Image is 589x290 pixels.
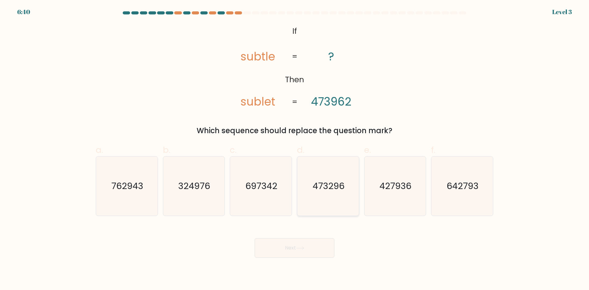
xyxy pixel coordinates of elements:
[311,94,352,110] tspan: 473962
[241,48,275,64] tspan: subtle
[364,144,371,156] span: e.
[111,180,143,192] text: 762943
[285,74,304,85] tspan: Then
[431,144,435,156] span: f.
[17,7,30,17] div: 6:40
[292,51,298,62] tspan: =
[328,48,334,64] tspan: ?
[163,144,170,156] span: b.
[99,125,490,136] div: Which sequence should replace the question mark?
[447,180,479,192] text: 642793
[241,94,275,110] tspan: sublet
[292,25,297,37] tspan: If
[313,180,345,192] text: 473296
[179,180,210,192] text: 324976
[246,180,278,192] text: 697342
[255,238,334,258] button: Next
[552,7,572,17] div: Level 3
[380,180,412,192] text: 427936
[96,144,103,156] span: a.
[224,23,365,110] svg: @import url('[URL][DOMAIN_NAME]);
[230,144,237,156] span: c.
[297,144,304,156] span: d.
[292,96,298,107] tspan: =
